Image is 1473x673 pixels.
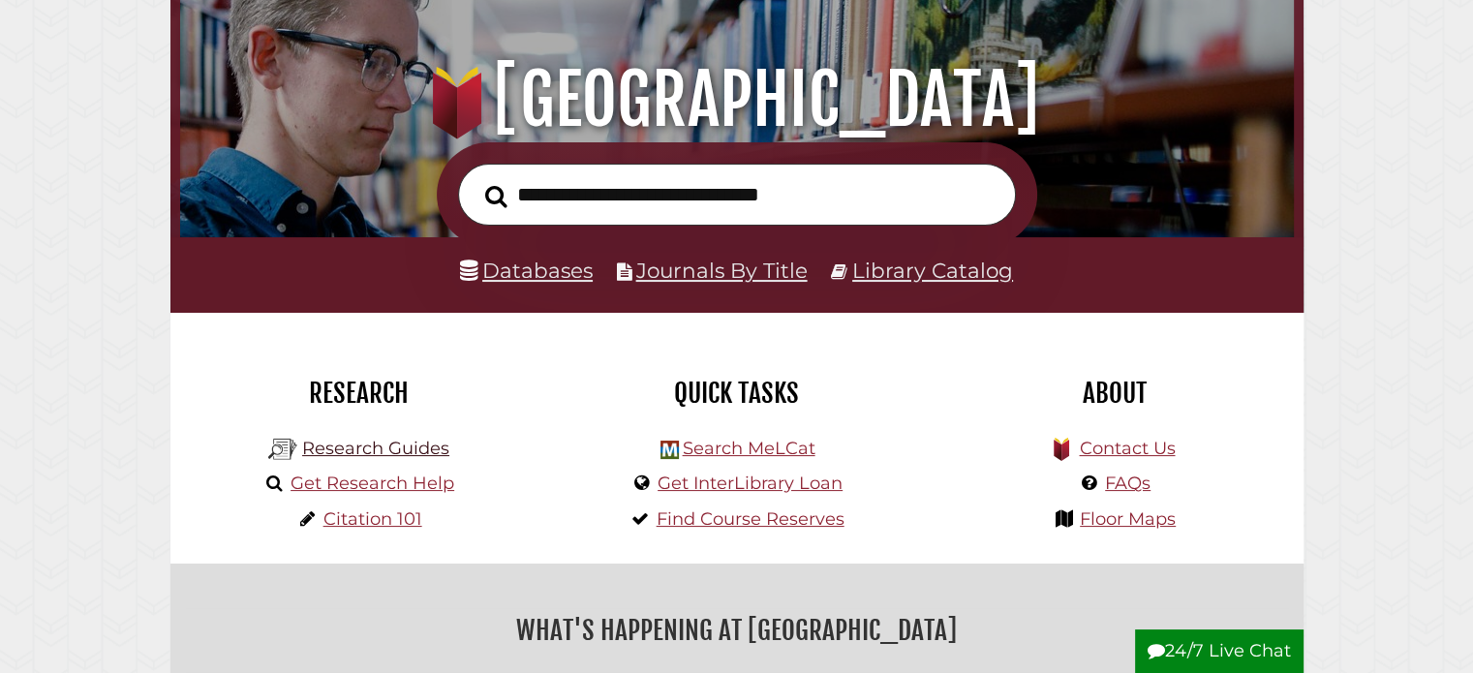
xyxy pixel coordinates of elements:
h1: [GEOGRAPHIC_DATA] [201,57,1271,142]
a: Library Catalog [852,258,1013,283]
a: Research Guides [302,438,449,459]
a: Get InterLibrary Loan [658,473,843,494]
a: Floor Maps [1080,508,1176,530]
a: Citation 101 [323,508,422,530]
h2: Quick Tasks [563,377,911,410]
a: Get Research Help [291,473,454,494]
h2: Research [185,377,534,410]
a: Search MeLCat [682,438,814,459]
i: Search [485,184,507,207]
a: Journals By Title [636,258,808,283]
a: Databases [460,258,593,283]
img: Hekman Library Logo [660,441,679,459]
button: Search [476,179,517,213]
h2: About [940,377,1289,410]
a: FAQs [1105,473,1151,494]
img: Hekman Library Logo [268,435,297,464]
h2: What's Happening at [GEOGRAPHIC_DATA] [185,608,1289,653]
a: Contact Us [1079,438,1175,459]
a: Find Course Reserves [657,508,844,530]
